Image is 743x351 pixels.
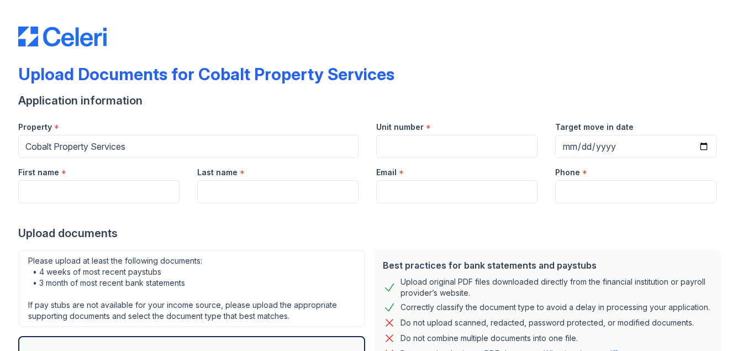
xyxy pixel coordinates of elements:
label: First name [18,167,59,178]
div: Best practices for bank statements and paystubs [383,259,712,272]
div: Application information [18,93,725,108]
div: Upload documents [18,226,725,241]
div: Upload Documents for Cobalt Property Services [18,64,394,84]
div: Please upload at least the following documents: • 4 weeks of most recent paystubs • 3 month of mo... [18,250,365,327]
div: Upload original PDF files downloaded directly from the financial institution or payroll provider’... [401,276,712,298]
label: Phone [555,167,580,178]
label: Target move in date [555,122,634,133]
div: Do not combine multiple documents into one file. [401,332,578,345]
label: Unit number [376,122,424,133]
label: Email [376,167,397,178]
label: Last name [197,167,238,178]
img: CE_Logo_Blue-a8612792a0a2168367f1c8372b55b34899dd931a85d93a1a3d3e32e68fde9ad4.png [18,27,107,46]
div: Correctly classify the document type to avoid a delay in processing your application. [401,301,710,314]
div: Do not upload scanned, redacted, password protected, or modified documents. [401,316,694,329]
label: Property [18,122,52,133]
